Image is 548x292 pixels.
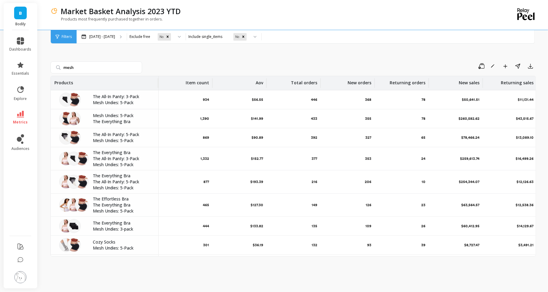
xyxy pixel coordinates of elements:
[459,179,479,184] p: $254,344.07
[59,112,73,126] img: bodily-mesh-disposable-underwear-for-postpartum-birth-bleeding.jpg
[93,162,151,168] p: Mesh Undies: 5-Pack
[516,179,534,184] p: $12,126.63
[461,135,479,140] p: $78,466.24
[421,203,425,207] p: 23
[93,150,151,156] p: The Everything Bra
[203,243,209,247] p: 301
[59,131,73,144] img: Bodily_All-InPanty_PostpartumPanty_C-SectionPanty_830x1020px_2_2.jpg
[19,10,22,17] span: B
[11,146,29,151] span: audiences
[256,76,263,86] p: Aov
[203,203,209,207] p: 465
[50,8,58,15] img: header icon
[422,179,425,184] p: 10
[67,238,81,252] img: bodily-mesh-disposable-underwear-for-postpartum-birth-bleeding.jpg
[186,76,209,86] p: Item count
[200,116,209,121] p: 1,390
[75,198,89,212] img: bodily-mesh-disposable-underwear-for-postpartum-birth-bleeding.jpg
[518,97,534,102] p: $11,131.44
[312,156,317,161] p: 377
[67,152,81,166] img: 3_pack-All-InPanty-PostpartumPanty-C-SectionPantybyBodily_Black_1.png
[59,219,73,233] img: Bodily-everything-bra-best-clip-down-nursing-bra-maternity-bra-chic-Softest-nursing-bra-Most-Comf...
[421,224,425,228] p: 26
[10,47,32,52] span: dashboards
[516,203,534,207] p: $12,538.36
[311,116,317,121] p: 433
[365,224,371,228] p: 109
[203,179,209,184] p: 877
[501,76,534,86] p: Returning sales
[517,224,534,228] p: $14,129.67
[14,271,26,283] img: profile picture
[348,76,371,86] p: New orders
[12,71,29,76] span: essentials
[93,94,151,100] p: The All-In Panty: 3-Pack
[89,34,115,39] p: [DATE] - [DATE]
[93,179,151,185] p: The All-In Panty: 5-Pack
[59,152,73,166] img: Bodily-everything-bra-best-clip-down-nursing-bra-maternity-bra-chic-Softest-nursing-bra-Most-Comf...
[93,138,151,144] p: Mesh Undies: 5-Pack
[312,224,317,228] p: 135
[464,243,479,247] p: $8,727.47
[93,100,151,106] p: Mesh Undies: 5-Pack
[421,135,425,140] p: 65
[59,93,73,107] img: 3_pack-All-InPanty-PostpartumPanty-C-SectionPantybyBodily_Black_1.png
[203,97,209,102] p: 934
[365,135,371,140] p: 327
[93,202,151,208] p: The Everything Bra
[93,196,151,202] p: The Effortless Bra
[233,33,240,41] div: No
[93,113,151,119] p: Mesh Undies: 5-Pack
[367,243,371,247] p: 93
[365,116,371,121] p: 355
[93,173,151,179] p: The Everything Bra
[422,97,425,102] p: 78
[422,116,425,121] p: 78
[50,61,142,73] input: Search
[240,33,247,41] div: Remove No
[291,76,317,86] p: Total orders
[203,224,209,228] p: 444
[59,175,73,189] img: Bodily-everything-bra-best-clip-down-nursing-bra-maternity-bra-chic-Softest-nursing-bra-Most-Comf...
[252,97,263,102] p: $56.55
[14,96,27,101] span: explore
[462,97,479,102] p: $50,641.51
[365,97,371,102] p: 368
[461,203,479,207] p: $63,564.57
[250,224,263,228] p: $133.82
[390,76,425,86] p: Returning orders
[67,131,81,144] img: bodily-mesh-disposable-underwear-for-postpartum-birth-bleeding.jpg
[59,238,73,252] img: Bodily-Cozy-Sock-Silicone-Non-Slip-Bottom-Best-Hospital-Sock-For-Labor-Postpartum-Parenting.jpg
[67,198,81,212] img: Bodily-everything-bra-best-clip-down-nursing-bra-maternity-bra-chic-Softest-nursing-bra-Most-Comf...
[312,243,317,247] p: 132
[251,135,263,140] p: $90.89
[251,203,263,207] p: $127.30
[250,179,263,184] p: $193.39
[93,119,151,125] p: The Everything Bra
[516,135,534,140] p: $13,089.10
[61,6,181,16] p: Market Basket Analysis 2023 YTD
[516,156,534,161] p: $16,499.26
[93,239,151,245] p: Cozy Socks
[461,224,479,228] p: $60,412.95
[200,156,209,161] p: 1,332
[93,208,151,214] p: Mesh Undies: 5-Pack
[67,219,81,233] img: Bodily_Postpartum-mesh-undies-by-bodily-super-soft-reusable-post-labor-underwear_black-flowers-3-...
[421,156,425,161] p: 24
[67,112,81,126] img: Bodily-everything-bra-best-clip-down-nursing-bra-maternity-bra-chic-Softest-nursing-bra-Most-Comf...
[203,135,209,140] p: 869
[67,175,81,189] img: Bodily_All-InPanty_PostpartumPanty_C-SectionPanty_830x1020px_2_2.jpg
[253,243,263,247] p: $36.19
[50,16,163,22] p: Products most frequently purchased together in orders.
[75,175,89,189] img: bodily-mesh-disposable-underwear-for-postpartum-birth-bleeding.jpg
[59,198,73,212] img: Bodily-effortless-bra-best-hands-free-pull-down-bra-nursing-bra-maternity-bra_chic_Softest-nursin...
[365,179,371,184] p: 206
[365,156,371,161] p: 353
[518,243,534,247] p: $3,491.21
[67,93,81,107] img: bodily-mesh-disposable-underwear-for-postpartum-birth-bleeding.jpg
[311,135,317,140] p: 392
[62,34,72,39] span: Filters
[311,97,317,102] p: 446
[93,185,151,191] p: Mesh Undies: 5-Pack
[54,76,73,86] p: Products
